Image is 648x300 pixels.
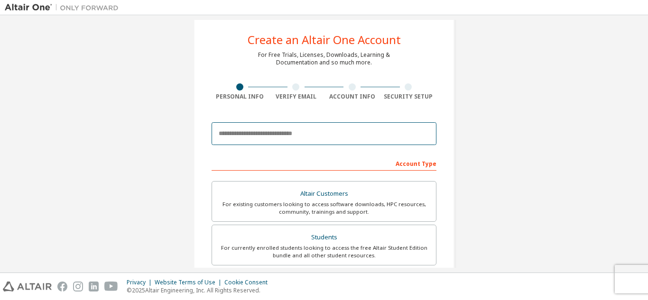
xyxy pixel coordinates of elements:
[258,51,390,66] div: For Free Trials, Licenses, Downloads, Learning & Documentation and so much more.
[224,279,273,286] div: Cookie Consent
[268,93,324,100] div: Verify Email
[155,279,224,286] div: Website Terms of Use
[380,93,437,100] div: Security Setup
[5,3,123,12] img: Altair One
[212,155,436,171] div: Account Type
[3,282,52,291] img: altair_logo.svg
[127,279,155,286] div: Privacy
[248,34,401,45] div: Create an Altair One Account
[57,282,67,291] img: facebook.svg
[324,93,380,100] div: Account Info
[218,187,430,200] div: Altair Customers
[218,200,430,216] div: For existing customers looking to access software downloads, HPC resources, community, trainings ...
[218,244,430,259] div: For currently enrolled students looking to access the free Altair Student Edition bundle and all ...
[89,282,99,291] img: linkedin.svg
[212,93,268,100] div: Personal Info
[218,231,430,244] div: Students
[104,282,118,291] img: youtube.svg
[73,282,83,291] img: instagram.svg
[127,286,273,294] p: © 2025 Altair Engineering, Inc. All Rights Reserved.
